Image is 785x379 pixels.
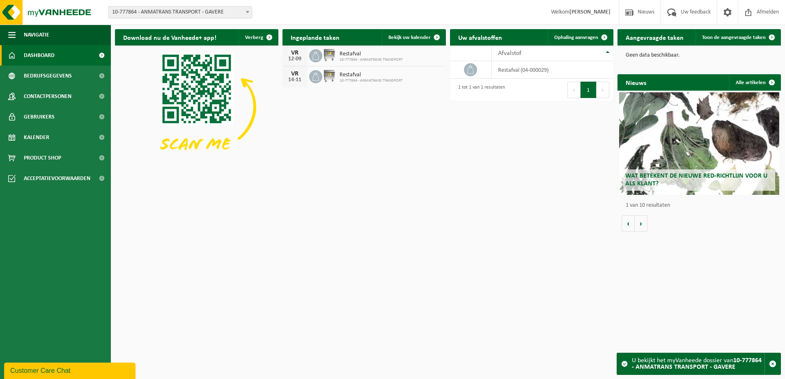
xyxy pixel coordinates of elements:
[569,9,611,15] strong: [PERSON_NAME]
[109,7,252,18] span: 10-777864 - ANMATRANS TRANSPORT - GAVERE
[4,361,137,379] iframe: chat widget
[622,215,635,232] button: Vorige
[108,6,252,18] span: 10-777864 - ANMATRANS TRANSPORT - GAVERE
[632,353,764,374] div: U bekijkt het myVanheede dossier van
[625,173,767,187] span: Wat betekent de nieuwe RED-richtlijn voor u als klant?
[340,57,403,62] span: 10-777864 - ANMATRANS TRANSPORT
[548,29,613,46] a: Ophaling aanvragen
[24,86,71,107] span: Contactpersonen
[24,107,55,127] span: Gebruikers
[617,74,654,90] h2: Nieuws
[554,35,598,40] span: Ophaling aanvragen
[498,50,521,57] span: Afvalstof
[24,127,49,148] span: Kalender
[632,357,762,370] strong: 10-777864 - ANMATRANS TRANSPORT - GAVERE
[729,74,780,91] a: Alle artikelen
[287,56,303,62] div: 12-09
[626,53,773,58] p: Geen data beschikbaar.
[626,203,777,208] p: 1 van 10 resultaten
[382,29,445,46] a: Bekijk uw kalender
[322,69,336,83] img: WB-1100-GAL-GY-02
[24,148,61,168] span: Product Shop
[567,82,581,98] button: Previous
[492,61,613,79] td: restafval (04-000029)
[24,168,90,189] span: Acceptatievoorwaarden
[239,29,278,46] button: Verberg
[635,215,647,232] button: Volgende
[581,82,597,98] button: 1
[695,29,780,46] a: Toon de aangevraagde taken
[115,29,225,45] h2: Download nu de Vanheede+ app!
[24,66,72,86] span: Bedrijfsgegevens
[450,29,510,45] h2: Uw afvalstoffen
[388,35,431,40] span: Bekijk uw kalender
[24,25,49,45] span: Navigatie
[245,35,263,40] span: Verberg
[597,82,609,98] button: Next
[340,51,403,57] span: Restafval
[287,77,303,83] div: 14-11
[340,78,403,83] span: 10-777864 - ANMATRANS TRANSPORT
[24,45,55,66] span: Dashboard
[287,50,303,56] div: VR
[287,71,303,77] div: VR
[702,35,766,40] span: Toon de aangevraagde taken
[115,46,278,168] img: Download de VHEPlus App
[617,29,692,45] h2: Aangevraagde taken
[619,92,779,195] a: Wat betekent de nieuwe RED-richtlijn voor u als klant?
[322,48,336,62] img: WB-1100-GAL-GY-02
[340,72,403,78] span: Restafval
[454,81,505,99] div: 1 tot 1 van 1 resultaten
[282,29,348,45] h2: Ingeplande taken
